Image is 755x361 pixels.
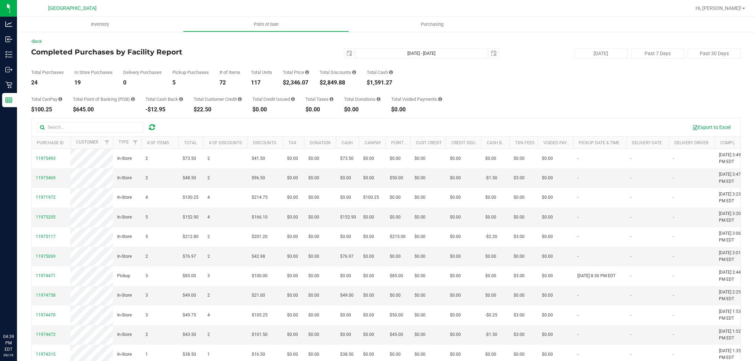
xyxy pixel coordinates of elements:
span: 2 [145,155,148,162]
span: $0.00 [308,292,319,299]
span: $0.00 [450,155,461,162]
span: -$2.20 [485,233,497,240]
div: $0.00 [391,107,442,112]
div: Total Purchases [31,70,64,75]
div: $22.50 [194,107,242,112]
div: $1,591.27 [367,80,393,86]
i: Sum of all round-up-to-next-dollar total price adjustments for all purchases in the date range. [377,97,381,101]
span: $42.98 [252,253,265,260]
span: 4 [207,214,210,221]
a: Total [184,140,197,145]
span: - [630,312,631,319]
span: Point of Sale [244,21,288,28]
span: $152.90 [183,214,199,221]
span: $0.00 [287,214,298,221]
span: $0.00 [542,233,553,240]
i: Sum of the total taxes for all purchases in the date range. [330,97,333,101]
span: 11974315 [36,352,56,357]
div: 19 [74,80,113,86]
span: $0.00 [542,214,553,221]
span: $0.00 [542,312,553,319]
span: $96.50 [252,175,265,181]
span: $0.00 [340,331,351,338]
span: $0.00 [485,155,496,162]
span: - [673,312,674,319]
span: [DATE] 1:52 PM EDT [719,328,746,342]
span: 2 [145,331,148,338]
span: [DATE] 3:20 PM EDT [719,210,746,224]
div: $0.00 [305,107,333,112]
span: $85.00 [183,273,196,279]
span: $0.00 [363,175,374,181]
span: $41.50 [252,155,265,162]
span: $45.00 [390,331,403,338]
span: $85.00 [390,273,403,279]
span: - [673,253,674,260]
div: Total CanPay [31,97,62,101]
div: $645.00 [73,107,135,112]
span: [DATE] 3:06 PM EDT [719,230,746,244]
span: $3.00 [514,175,525,181]
span: - [673,331,674,338]
span: $0.00 [450,253,461,260]
a: Point of Sale [183,17,349,32]
span: 2 [207,331,210,338]
span: $73.50 [183,155,196,162]
span: $0.00 [485,253,496,260]
span: $0.00 [340,233,351,240]
span: $0.00 [340,175,351,181]
span: $38.50 [183,351,196,358]
span: $0.00 [542,292,553,299]
span: [DATE] 2:44 PM EDT [719,269,746,283]
a: Cash [342,140,353,145]
span: $16.50 [252,351,265,358]
div: # of Items [219,70,240,75]
span: $100.25 [363,194,379,201]
span: - [577,331,578,338]
span: $0.00 [340,194,351,201]
span: 3 [145,312,148,319]
h4: Completed Purchases by Facility Report [31,48,268,56]
span: [GEOGRAPHIC_DATA] [48,5,97,11]
input: Search... [37,122,143,133]
span: $0.00 [363,312,374,319]
span: - [673,214,674,221]
span: $0.00 [514,155,525,162]
span: [DATE] 3:23 PM EDT [719,191,746,204]
a: Purchase ID [37,140,64,145]
span: 11974758 [36,293,56,298]
span: $0.00 [287,331,298,338]
span: $0.00 [308,273,319,279]
span: [DATE] 3:01 PM EDT [719,250,746,263]
span: $0.00 [287,233,298,240]
span: $0.00 [414,233,425,240]
span: $0.00 [287,292,298,299]
span: $3.00 [514,312,525,319]
button: [DATE] [574,48,628,59]
span: $0.00 [450,331,461,338]
i: Sum of the successful, non-voided cash payment transactions for all purchases in the date range. ... [389,70,393,75]
div: $2,849.88 [320,80,356,86]
span: $0.00 [414,214,425,221]
span: 2 [207,253,210,260]
span: $0.00 [485,194,496,201]
span: $212.80 [183,233,199,240]
span: $0.00 [390,214,401,221]
span: 4 [207,312,210,319]
div: 117 [251,80,272,86]
span: $0.00 [414,292,425,299]
span: $166.10 [252,214,268,221]
span: - [577,292,578,299]
a: Point of Banking (POB) [391,140,441,145]
span: 11975117 [36,234,56,239]
span: - [577,312,578,319]
span: $100.25 [183,194,199,201]
span: $0.00 [287,273,298,279]
span: $0.00 [450,312,461,319]
span: -$0.25 [485,312,497,319]
span: $0.00 [542,155,553,162]
span: $49.75 [183,312,196,319]
span: $43.50 [183,331,196,338]
span: - [577,194,578,201]
span: - [630,233,631,240]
